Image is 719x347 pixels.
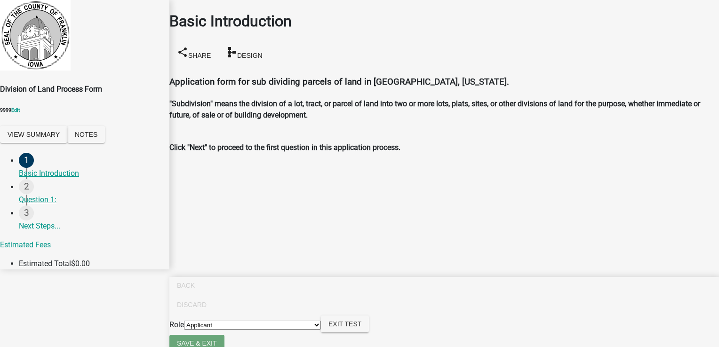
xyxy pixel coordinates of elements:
h4: Click "Next" to proceed to the first question in this application process. [169,142,719,153]
label: Role [169,320,184,329]
span: Exit Test [328,320,361,328]
div: 1 [19,153,34,168]
span: Estimated Total [19,259,71,268]
h4: "Subdivision" means the division of a lot, tract, or parcel of land into two or more lots, plats,... [169,98,719,132]
span: Save & Exit [177,339,217,347]
span: $0.00 [71,259,90,268]
a: Edit [11,107,20,113]
div: 3 [19,205,34,221]
button: shareShare [169,43,218,64]
span: Design [237,51,263,59]
span: Back [177,282,195,289]
button: schemaDesign [218,43,270,64]
span: Share [188,51,211,59]
button: Back [169,277,202,294]
strong: Application form for sub dividing parcels of land in [GEOGRAPHIC_DATA], [US_STATE]. [169,77,509,87]
div: Basic Introduction [19,168,162,179]
wm-modal-confirm: Edit Application Number [11,107,20,113]
button: Notes [67,126,105,143]
h1: Basic Introduction [169,10,719,32]
i: share [177,46,188,57]
div: Question 1: [19,194,162,205]
i: schema [226,46,237,57]
wm-modal-confirm: Notes [67,131,105,140]
button: Discard [169,296,214,313]
a: Next Steps... [19,205,169,237]
div: 2 [19,179,34,194]
button: Exit Test [321,315,369,332]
